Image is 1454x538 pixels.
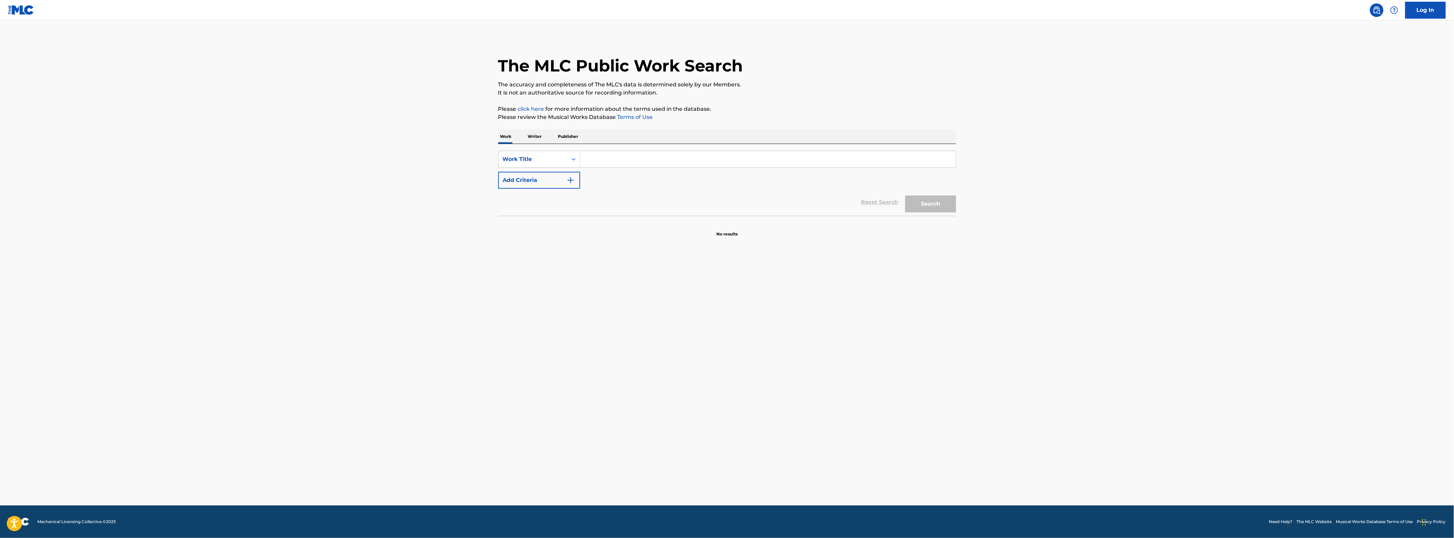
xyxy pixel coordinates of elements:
p: Please review the Musical Works Database [498,113,956,121]
img: MLC Logo [8,5,34,15]
iframe: Chat Widget [1420,505,1454,538]
a: Need Help? [1269,519,1293,525]
a: Privacy Policy [1417,519,1446,525]
p: Please for more information about the terms used in the database. [498,105,956,113]
p: Publisher [556,129,581,144]
div: Work Title [503,155,564,163]
a: The MLC Website [1297,519,1332,525]
p: It is not an authoritative source for recording information. [498,89,956,97]
img: search [1373,6,1381,14]
a: Public Search [1370,3,1384,17]
form: Search Form [498,151,956,216]
p: Work [498,129,514,144]
div: Drag [1422,512,1426,533]
a: click here [518,106,544,112]
a: Terms of Use [616,114,653,120]
div: Help [1388,3,1401,17]
img: 9d2ae6d4665cec9f34b9.svg [567,176,575,184]
img: logo [8,518,29,526]
a: Musical Works Database Terms of Use [1336,519,1413,525]
p: The accuracy and completeness of The MLC's data is determined solely by our Members. [498,81,956,89]
p: Writer [526,129,544,144]
span: Mechanical Licensing Collective © 2025 [37,519,116,525]
button: Add Criteria [498,172,580,189]
p: No results [716,223,738,237]
h1: The MLC Public Work Search [498,56,743,76]
img: help [1390,6,1398,14]
a: Log In [1405,2,1446,19]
